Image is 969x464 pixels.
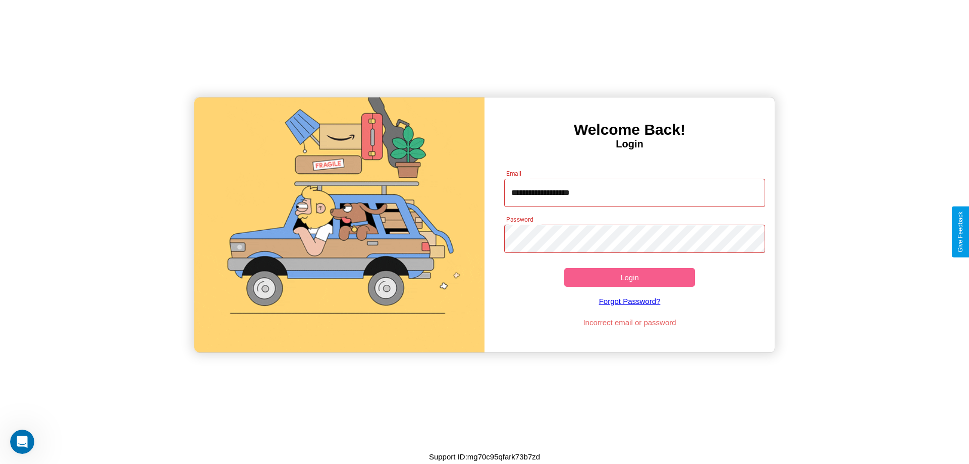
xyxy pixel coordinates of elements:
div: Give Feedback [957,212,964,252]
img: gif [194,97,484,352]
button: Login [564,268,695,287]
h3: Welcome Back! [484,121,775,138]
label: Password [506,215,533,224]
h4: Login [484,138,775,150]
p: Incorrect email or password [499,316,761,329]
label: Email [506,169,522,178]
a: Forgot Password? [499,287,761,316]
p: Support ID: mg70c95qfark73b7zd [429,450,540,463]
iframe: Intercom live chat [10,430,34,454]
